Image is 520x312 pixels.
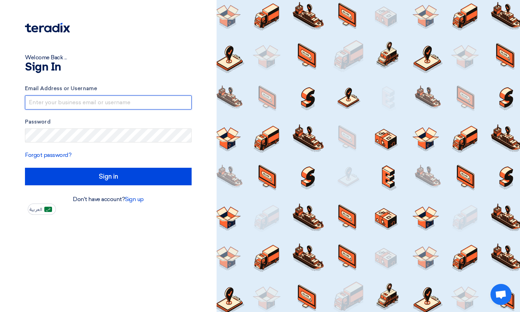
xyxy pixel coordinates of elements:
[25,95,192,109] input: Enter your business email or username
[25,62,192,73] h1: Sign In
[25,195,192,204] div: Don't have account?
[125,196,144,203] a: Sign up
[28,204,56,215] button: العربية
[25,152,71,158] a: Forgot password?
[25,23,70,33] img: Teradix logo
[44,207,52,212] img: ar-AR.png
[30,207,42,212] span: العربية
[25,53,192,62] div: Welcome Back ...
[25,118,192,126] label: Password
[25,168,192,185] input: Sign in
[25,85,192,93] label: Email Address or Username
[490,284,512,305] a: 开放式聊天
